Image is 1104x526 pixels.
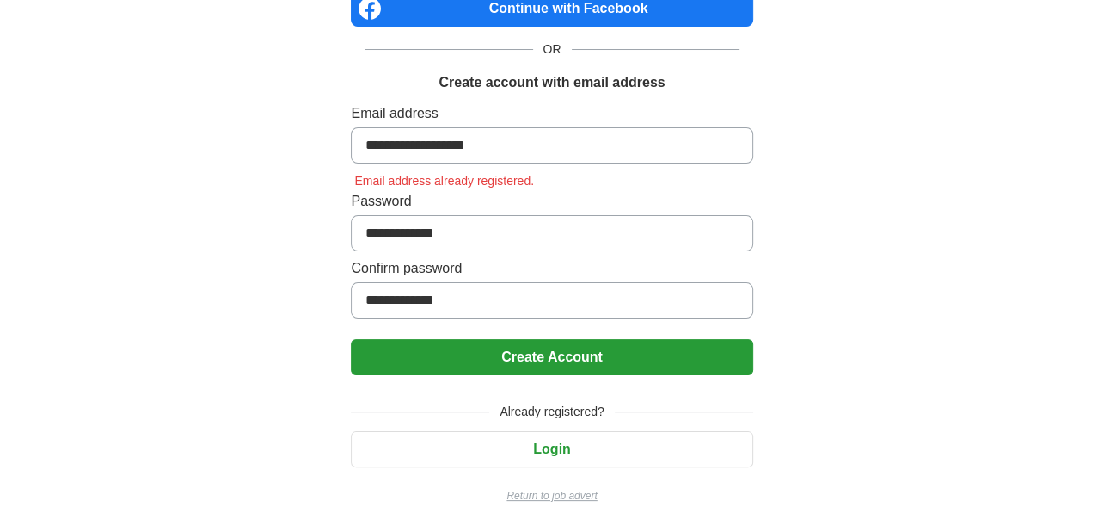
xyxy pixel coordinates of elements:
[351,442,752,456] a: Login
[351,174,537,188] span: Email address already registered.
[351,488,752,504] a: Return to job advert
[351,191,752,212] label: Password
[533,40,572,59] span: OR
[351,103,752,124] label: Email address
[439,72,665,93] h1: Create account with email address
[351,258,752,279] label: Confirm password
[351,339,752,375] button: Create Account
[489,403,614,421] span: Already registered?
[351,431,752,467] button: Login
